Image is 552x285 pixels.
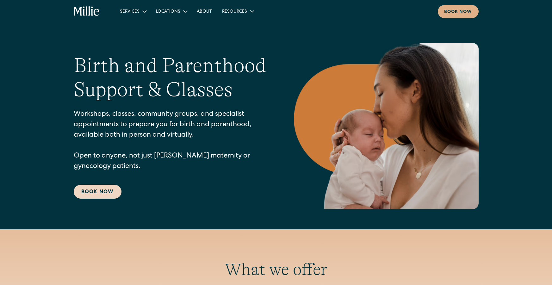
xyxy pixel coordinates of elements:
[74,109,269,172] p: Workshops, classes, community groups, and specialist appointments to prepare you for birth and pa...
[222,9,247,15] div: Resources
[192,6,217,16] a: About
[294,43,479,209] img: Mother kissing her newborn on the forehead, capturing a peaceful moment of love and connection in...
[74,53,269,102] h1: Birth and Parenthood Support & Classes
[151,6,192,16] div: Locations
[74,6,100,16] a: home
[156,9,180,15] div: Locations
[438,5,479,18] a: Book now
[74,185,121,199] a: Book Now
[120,9,140,15] div: Services
[74,260,479,279] h2: What we offer
[115,6,151,16] div: Services
[217,6,258,16] div: Resources
[444,9,472,15] div: Book now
